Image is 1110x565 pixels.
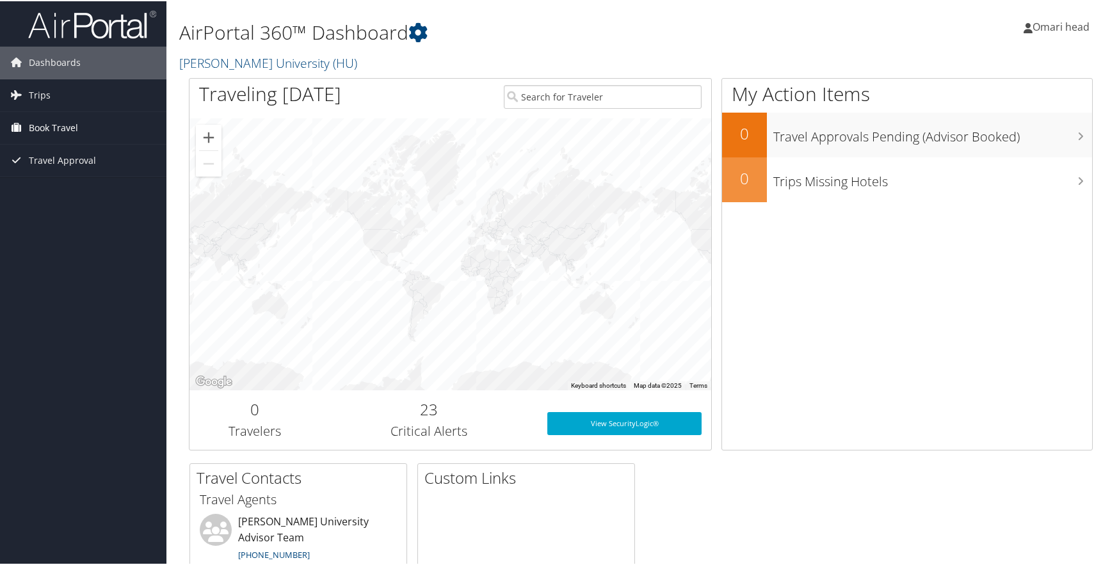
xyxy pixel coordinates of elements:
h2: 0 [722,166,767,188]
h2: Custom Links [424,466,634,488]
span: Omari head [1033,19,1090,33]
h3: Travel Approvals Pending (Advisor Booked) [773,120,1092,145]
span: Book Travel [29,111,78,143]
img: airportal-logo.png [28,8,156,38]
span: Travel Approval [29,143,96,175]
a: 0Travel Approvals Pending (Advisor Booked) [722,111,1092,156]
a: [PHONE_NUMBER] [238,548,310,559]
h2: 23 [330,397,528,419]
a: Terms (opens in new tab) [689,381,707,388]
button: Keyboard shortcuts [571,380,626,389]
h1: My Action Items [722,79,1092,106]
img: Google [193,372,235,389]
button: Zoom in [196,123,221,149]
h3: Travelers [199,421,310,439]
span: Map data ©2025 [634,381,682,388]
input: Search for Traveler [504,84,702,107]
h3: Travel Agents [200,489,397,507]
a: 0Trips Missing Hotels [722,156,1092,201]
h3: Trips Missing Hotels [773,165,1092,189]
h2: Travel Contacts [197,466,406,488]
a: [PERSON_NAME] University (HU) [179,53,360,70]
h2: 0 [199,397,310,419]
a: View SecurityLogic® [547,411,702,434]
span: Trips [29,78,51,110]
span: Dashboards [29,45,81,77]
button: Zoom out [196,150,221,175]
li: [PERSON_NAME] University Advisor Team [193,513,403,565]
a: Open this area in Google Maps (opens a new window) [193,372,235,389]
h1: AirPortal 360™ Dashboard [179,18,794,45]
h3: Critical Alerts [330,421,528,439]
h1: Traveling [DATE] [199,79,341,106]
a: Omari head [1024,6,1102,45]
h2: 0 [722,122,767,143]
